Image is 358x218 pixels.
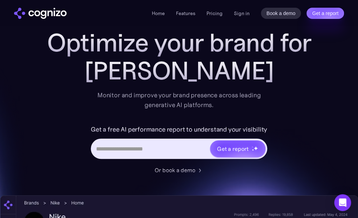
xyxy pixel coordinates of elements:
a: Sign in [234,9,250,17]
div: Or book a demo [155,166,195,174]
a: Or book a demo [155,166,204,174]
img: star [252,149,254,151]
div: Open Intercom Messenger [334,194,351,211]
div: [PERSON_NAME] [39,57,319,85]
a: Features [176,10,195,16]
div: Get a report [217,145,249,153]
a: Get a reportstarstarstar [209,140,266,158]
img: star [254,146,258,150]
h1: Optimize your brand for [39,29,319,57]
label: Get a free AI performance report to understand your visibility [91,124,267,135]
form: Hero URL Input Form [91,124,267,162]
a: Book a demo [261,8,301,19]
a: Get a report [306,8,344,19]
img: cognizo logo [14,8,67,19]
div: Monitor and improve your brand presence across leading generative AI platforms. [93,90,265,110]
a: Home [152,10,165,16]
img: star [252,146,253,147]
a: home [14,8,67,19]
a: Pricing [207,10,223,16]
